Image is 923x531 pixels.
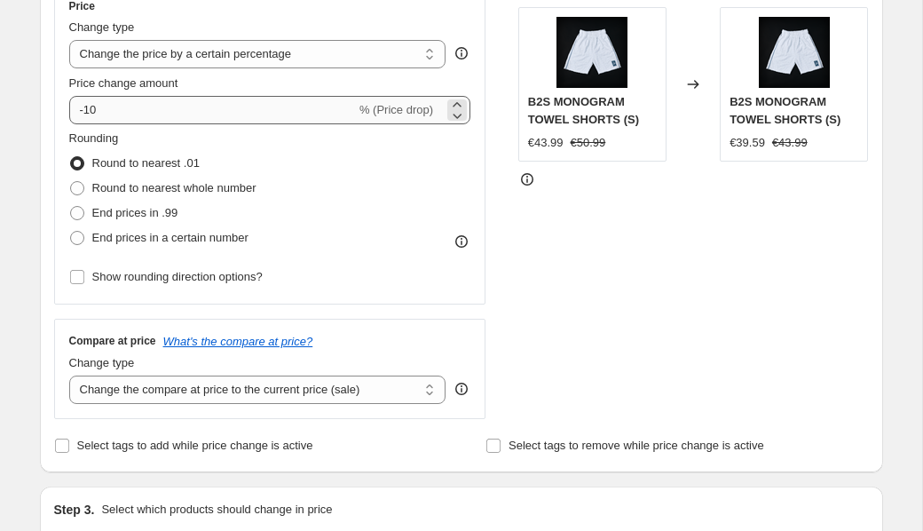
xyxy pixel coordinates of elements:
span: Select tags to remove while price change is active [509,439,764,452]
div: €43.99 [528,134,564,152]
div: help [453,44,470,62]
span: Round to nearest .01 [92,156,200,170]
input: -15 [69,96,356,124]
span: Round to nearest whole number [92,181,256,194]
span: Change type [69,20,135,34]
span: B2S MONOGRAM TOWEL SHORTS (S) [730,95,840,126]
strike: €50.99 [571,134,606,152]
img: short_80x.png [759,17,830,88]
img: short_80x.png [556,17,627,88]
span: Price change amount [69,76,178,90]
span: B2S MONOGRAM TOWEL SHORTS (S) [528,95,639,126]
span: Select tags to add while price change is active [77,439,313,452]
h2: Step 3. [54,501,95,519]
button: What's the compare at price? [163,335,313,348]
span: Show rounding direction options? [92,270,263,283]
strike: €43.99 [772,134,808,152]
h3: Compare at price [69,334,156,348]
p: Select which products should change in price [101,501,332,519]
span: Rounding [69,131,119,145]
span: % (Price drop) [359,103,433,116]
span: End prices in .99 [92,206,178,219]
div: help [453,380,470,398]
span: End prices in a certain number [92,231,248,244]
div: €39.59 [730,134,765,152]
span: Change type [69,356,135,369]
